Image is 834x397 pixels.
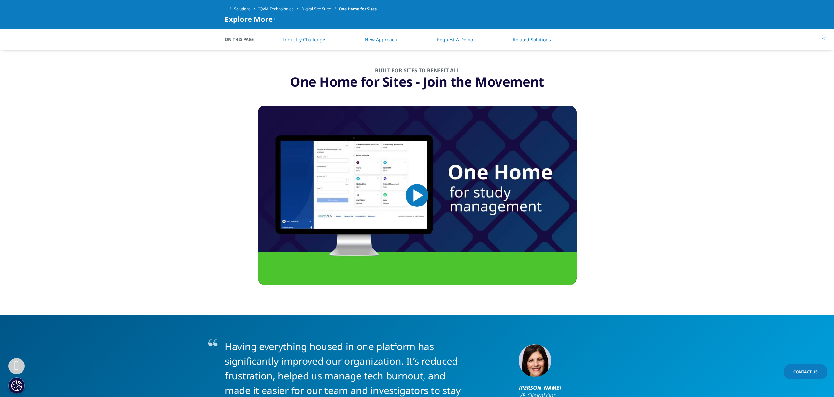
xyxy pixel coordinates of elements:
[208,339,219,347] img: quotes.png
[784,364,827,379] a: Contact Us
[301,3,339,15] a: Digital Site Suite
[283,36,325,43] a: Industry Challenge
[339,3,377,15] span: One Home for Sites
[365,36,397,43] a: New Approach
[258,67,577,74] div: BUILT FOR SITES TO BENEFIT ALL
[513,36,551,43] a: Related Solutions
[519,384,561,391] strong: [PERSON_NAME]
[225,36,261,43] span: On This Page
[8,377,25,394] button: Cookies Settings
[225,15,273,23] span: Explore More
[258,3,301,15] a: IQVIA Technologies
[793,369,818,375] span: Contact Us
[234,3,258,15] a: Solutions
[258,106,577,285] video-js: Video Player
[406,184,428,207] button: Play Video
[437,36,473,43] a: Request A Demo
[258,74,577,90] div: One Home for Sites - Join the Movement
